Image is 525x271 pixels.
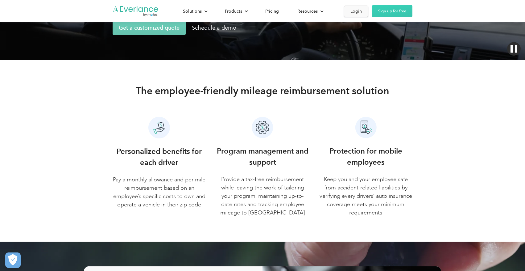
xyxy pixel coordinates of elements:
[216,175,309,217] p: Provide a tax-free reimbursement while leaving the work of tailoring your program, maintaining up...
[113,5,159,17] a: Go to homepage
[291,6,329,17] div: Resources
[219,6,253,17] div: Products
[344,6,368,17] a: Login
[507,42,521,56] img: Pause video
[225,7,242,15] div: Products
[192,24,236,32] div: Schedule a demo
[216,146,309,168] h3: Program management and support
[139,25,171,31] span: Phone number
[319,146,412,168] h3: Protection for mobile employees
[113,146,206,168] h3: Personalized benefits for each driver
[265,7,279,15] div: Pricing
[350,7,362,15] div: Login
[136,85,389,97] h2: The employee-friendly mileage reimbursement solution
[60,56,100,69] input: Submit
[319,175,412,217] p: Keep you and your employee safe from accident-related liabilities by verifying every drivers’ aut...
[186,20,242,35] a: Schedule a demo
[5,252,21,268] button: Cookies Settings
[372,5,412,17] a: Sign up for free
[177,6,213,17] div: Solutions
[113,176,206,209] p: Pay a monthly allowance and per mile reimbursement based on an employee’s specific costs to own a...
[259,6,285,17] a: Pricing
[113,20,186,35] a: Get a customized quote
[183,7,202,15] div: Solutions
[297,7,318,15] div: Resources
